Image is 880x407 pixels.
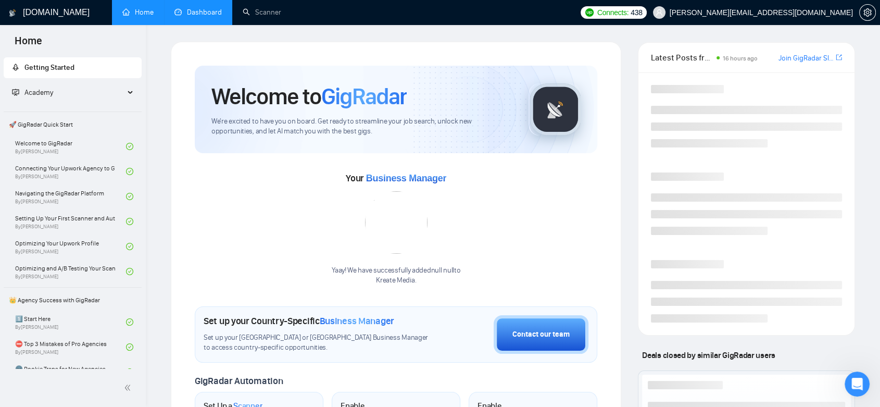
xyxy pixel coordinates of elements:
button: setting [859,4,876,21]
span: user [656,9,663,16]
span: Business Manager [320,315,394,327]
span: check-circle [126,168,133,175]
a: ⛔ Top 3 Mistakes of Pro AgenciesBy[PERSON_NAME] [15,336,126,359]
p: Kreate Media . [332,276,460,286]
span: check-circle [126,243,133,250]
h1: Set up your Country-Specific [204,315,394,327]
span: check-circle [126,343,133,351]
span: check-circle [126,318,133,326]
a: export [836,53,842,63]
img: logo [9,5,16,21]
a: dashboardDashboard [174,8,222,17]
span: export [836,53,842,61]
span: fund-projection-screen [12,89,19,96]
a: searchScanner [243,8,281,17]
span: GigRadar [321,82,407,110]
span: rocket [12,64,19,71]
a: Join GigRadar Slack Community [778,53,834,64]
span: Academy [24,88,53,97]
span: check-circle [126,193,133,200]
span: Deals closed by similar GigRadar users [638,346,779,364]
span: check-circle [126,218,133,225]
a: 🌚 Rookie Traps for New Agencies [15,361,126,384]
span: Home [6,33,51,55]
span: check-circle [126,268,133,275]
img: gigradar-logo.png [530,83,582,135]
span: double-left [124,383,134,393]
span: Set up your [GEOGRAPHIC_DATA] or [GEOGRAPHIC_DATA] Business Manager to access country-specific op... [204,333,435,353]
button: Contact our team [494,315,588,354]
a: setting [859,8,876,17]
span: Business Manager [366,173,446,183]
a: Welcome to GigRadarBy[PERSON_NAME] [15,135,126,158]
h1: Welcome to [211,82,407,110]
a: Optimizing Your Upwork ProfileBy[PERSON_NAME] [15,235,126,258]
span: Connects: [597,7,628,18]
span: check-circle [126,143,133,150]
div: Contact our team [512,329,570,340]
span: Getting Started [24,63,74,72]
span: check-circle [126,368,133,376]
span: Academy [12,88,53,97]
span: setting [860,8,875,17]
a: Navigating the GigRadar PlatformBy[PERSON_NAME] [15,185,126,208]
div: Yaay! We have successfully added null null to [332,266,460,286]
a: homeHome [122,8,154,17]
span: 🚀 GigRadar Quick Start [5,114,141,135]
span: Your [346,172,446,184]
span: 👑 Agency Success with GigRadar [5,290,141,311]
li: Getting Started [4,57,142,78]
img: upwork-logo.png [585,8,594,17]
iframe: Intercom live chat [845,372,870,397]
span: 438 [631,7,642,18]
span: 16 hours ago [723,55,758,62]
a: Connecting Your Upwork Agency to GigRadarBy[PERSON_NAME] [15,160,126,183]
a: Optimizing and A/B Testing Your Scanner for Better ResultsBy[PERSON_NAME] [15,260,126,283]
img: error [365,191,428,254]
span: Latest Posts from the GigRadar Community [651,51,713,64]
span: We're excited to have you on board. Get ready to streamline your job search, unlock new opportuni... [211,117,512,137]
span: GigRadar Automation [195,375,283,387]
a: Setting Up Your First Scanner and Auto-BidderBy[PERSON_NAME] [15,210,126,233]
a: 1️⃣ Start HereBy[PERSON_NAME] [15,311,126,334]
